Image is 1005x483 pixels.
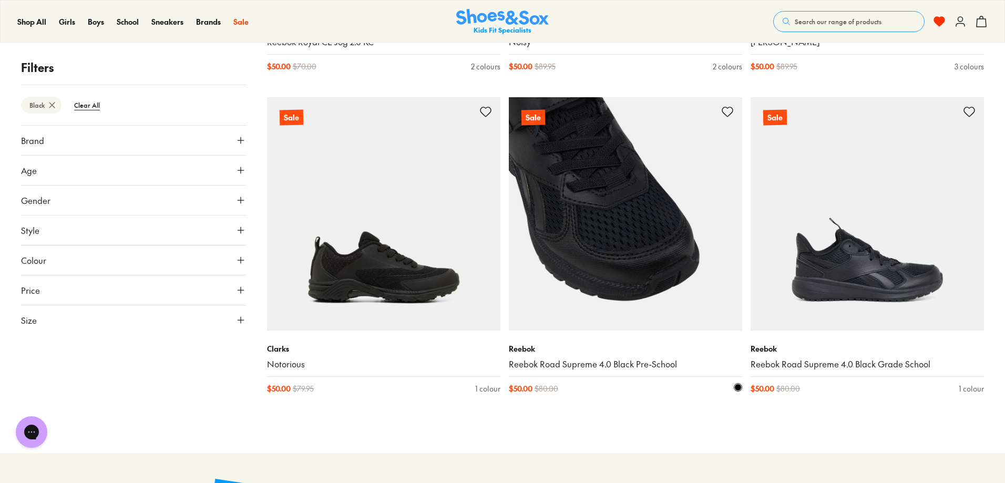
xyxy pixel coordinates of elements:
[21,134,44,147] span: Brand
[233,16,249,27] a: Sale
[776,383,800,394] span: $ 80.00
[196,16,221,27] a: Brands
[66,96,108,115] btn: Clear All
[17,16,46,27] a: Shop All
[475,383,500,394] div: 1 colour
[509,97,742,331] a: Sale
[509,343,742,354] p: Reebok
[11,413,53,451] iframe: Gorgias live chat messenger
[21,126,246,155] button: Brand
[955,61,984,72] div: 3 colours
[293,383,314,394] span: $ 79.95
[21,164,37,177] span: Age
[471,61,500,72] div: 2 colours
[509,61,532,72] span: $ 50.00
[521,109,546,126] p: Sale
[21,215,246,245] button: Style
[21,314,37,326] span: Size
[509,383,532,394] span: $ 50.00
[21,156,246,185] button: Age
[293,61,316,72] span: $ 70.00
[21,97,61,114] btn: Black
[751,343,984,354] p: Reebok
[267,61,291,72] span: $ 50.00
[21,305,246,335] button: Size
[776,61,797,72] span: $ 89.95
[151,16,183,27] a: Sneakers
[267,383,291,394] span: $ 50.00
[21,275,246,305] button: Price
[795,17,881,26] span: Search our range of products
[535,383,558,394] span: $ 80.00
[456,9,549,35] img: SNS_Logo_Responsive.svg
[773,11,925,32] button: Search our range of products
[21,245,246,275] button: Colour
[21,194,50,207] span: Gender
[751,358,984,370] a: Reebok Road Supreme 4.0 Black Grade School
[21,59,246,76] p: Filters
[959,383,984,394] div: 1 colour
[267,358,500,370] a: Notorious
[751,383,774,394] span: $ 50.00
[21,254,46,266] span: Colour
[21,186,246,215] button: Gender
[267,97,500,331] a: Sale
[21,224,39,237] span: Style
[751,61,774,72] span: $ 50.00
[509,358,742,370] a: Reebok Road Supreme 4.0 Black Pre-School
[751,97,984,331] a: Sale
[280,110,303,126] p: Sale
[535,61,556,72] span: $ 89.95
[713,61,742,72] div: 2 colours
[267,343,500,354] p: Clarks
[117,16,139,27] a: School
[763,109,788,126] p: Sale
[88,16,104,27] a: Boys
[21,284,40,296] span: Price
[59,16,75,27] a: Girls
[456,9,549,35] a: Shoes & Sox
